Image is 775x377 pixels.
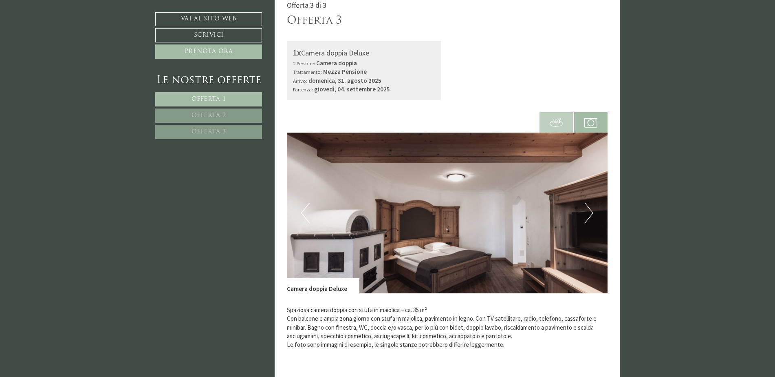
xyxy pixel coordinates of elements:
b: giovedì, 04. settembre 2025 [314,85,390,93]
a: Vai al sito web [155,12,262,26]
button: Previous [301,203,310,223]
div: Camera doppia Deluxe [293,47,435,59]
div: venerdì [144,6,177,19]
small: 2 Persone: [293,60,315,67]
div: Le nostre offerte [155,73,262,88]
small: Trattamento: [293,69,322,75]
a: Prenota ora [155,44,262,59]
b: 1x [293,47,301,58]
small: Arrivo: [293,78,307,84]
span: Offerta 2 [192,113,226,119]
span: Offerta 3 [192,129,226,135]
button: Next [585,203,593,223]
div: Camera doppia Deluxe [287,278,359,293]
img: 360-grad.svg [550,116,563,129]
span: Offerta 3 di 3 [287,0,326,10]
b: domenica, 31. agosto 2025 [308,77,381,84]
img: camera.svg [584,116,597,129]
div: Buon giorno, come possiamo aiutarla? [209,22,315,45]
small: 18:28 [213,38,309,43]
img: image [287,133,608,293]
div: Offerta 3 [287,13,342,29]
button: Invia [277,215,321,229]
b: Camera doppia [316,59,357,67]
b: Mezza Pensione [323,68,367,75]
div: Lei [213,23,309,29]
a: Scrivici [155,28,262,42]
p: Spaziosa camera doppia con stufa in maiolica ~ ca. 35 m² Con balcone e ampia zona giorno con stuf... [287,306,608,349]
small: Partenza: [293,86,313,93]
span: Offerta 1 [192,96,226,102]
